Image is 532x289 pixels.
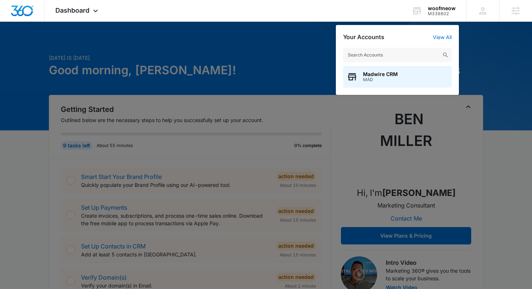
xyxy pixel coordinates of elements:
div: account name [428,5,456,11]
div: account id [428,11,456,16]
span: Madwire CRM [363,71,398,77]
h2: Your Accounts [343,34,384,41]
span: Dashboard [55,7,89,14]
input: Search Accounts [343,48,452,62]
a: View All [433,34,452,40]
span: MAD [363,77,398,82]
button: Madwire CRMMAD [343,66,452,88]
